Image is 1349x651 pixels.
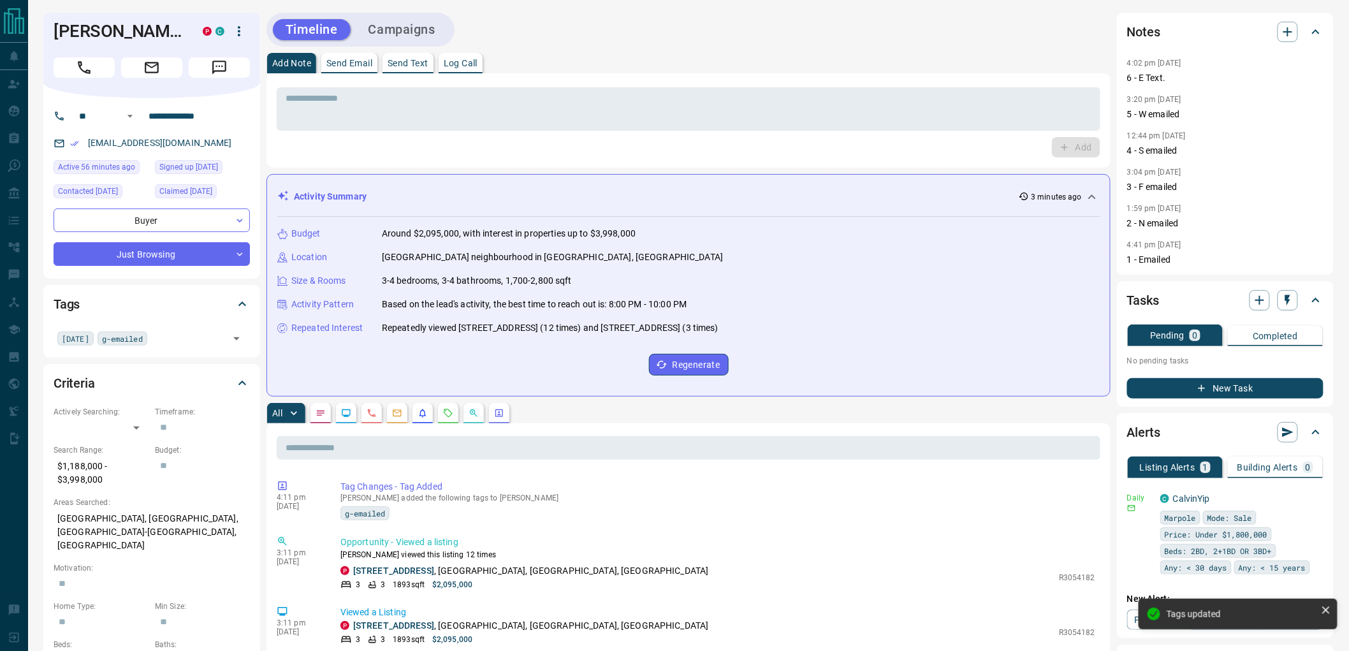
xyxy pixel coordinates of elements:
[1127,108,1323,121] p: 5 - W emailed
[291,227,321,240] p: Budget
[418,408,428,418] svg: Listing Alerts
[1127,131,1186,140] p: 12:44 pm [DATE]
[1239,561,1306,574] span: Any: < 15 years
[88,138,232,148] a: [EMAIL_ADDRESS][DOMAIN_NAME]
[54,368,250,399] div: Criteria
[1167,609,1316,619] div: Tags updated
[443,408,453,418] svg: Requests
[54,456,149,490] p: $1,188,000 - $3,998,000
[388,59,428,68] p: Send Text
[1192,331,1197,340] p: 0
[228,330,245,347] button: Open
[159,185,212,198] span: Claimed [DATE]
[122,108,138,124] button: Open
[291,251,327,264] p: Location
[54,294,80,314] h2: Tags
[1127,290,1159,311] h2: Tasks
[1127,253,1323,267] p: 1 - Emailed
[1150,331,1185,340] p: Pending
[54,497,250,508] p: Areas Searched:
[432,634,472,645] p: $2,095,000
[155,601,250,612] p: Min Size:
[340,549,1095,560] p: [PERSON_NAME] viewed this listing 12 times
[1173,494,1210,504] a: CalvinYip
[1127,417,1323,448] div: Alerts
[54,242,250,266] div: Just Browsing
[382,227,636,240] p: Around $2,095,000, with interest in properties up to $3,998,000
[1127,422,1160,443] h2: Alerts
[54,444,149,456] p: Search Range:
[54,21,184,41] h1: [PERSON_NAME]
[277,548,321,557] p: 3:11 pm
[1127,168,1181,177] p: 3:04 pm [DATE]
[381,634,385,645] p: 3
[1127,71,1323,85] p: 6 - E Text.
[54,57,115,78] span: Call
[353,620,434,631] a: [STREET_ADDRESS]
[54,184,149,202] div: Fri Oct 10 2025
[1127,217,1323,230] p: 2 - N emailed
[1127,610,1193,630] a: Property
[291,298,354,311] p: Activity Pattern
[203,27,212,36] div: property.ca
[121,57,182,78] span: Email
[1165,545,1272,557] span: Beds: 2BD, 2+1BD OR 3BD+
[1140,463,1195,472] p: Listing Alerts
[382,251,723,264] p: [GEOGRAPHIC_DATA] neighbourhood in [GEOGRAPHIC_DATA], [GEOGRAPHIC_DATA]
[215,27,224,36] div: condos.ca
[1203,463,1208,472] p: 1
[155,639,250,650] p: Baths:
[340,606,1095,619] p: Viewed a Listing
[277,493,321,502] p: 4:11 pm
[70,139,79,148] svg: Email Verified
[353,619,709,633] p: , [GEOGRAPHIC_DATA], [GEOGRAPHIC_DATA], [GEOGRAPHIC_DATA]
[326,59,372,68] p: Send Email
[381,579,385,590] p: 3
[393,634,425,645] p: 1893 sqft
[155,184,250,202] div: Mon Nov 18 2024
[54,562,250,574] p: Motivation:
[1165,528,1267,541] span: Price: Under $1,800,000
[1127,22,1160,42] h2: Notes
[1127,204,1181,213] p: 1:59 pm [DATE]
[353,566,434,576] a: [STREET_ADDRESS]
[1127,285,1323,316] div: Tasks
[58,161,135,173] span: Active 56 minutes ago
[294,190,367,203] p: Activity Summary
[1127,492,1153,504] p: Daily
[189,57,250,78] span: Message
[1032,191,1082,203] p: 3 minutes ago
[340,536,1095,549] p: Opportunity - Viewed a listing
[291,321,363,335] p: Repeated Interest
[1127,95,1181,104] p: 3:20 pm [DATE]
[353,564,709,578] p: , [GEOGRAPHIC_DATA], [GEOGRAPHIC_DATA], [GEOGRAPHIC_DATA]
[1127,378,1323,399] button: New Task
[272,409,282,418] p: All
[1127,144,1323,157] p: 4 - S emailed
[58,185,118,198] span: Contacted [DATE]
[1207,511,1252,524] span: Mode: Sale
[277,557,321,566] p: [DATE]
[1165,561,1227,574] span: Any: < 30 days
[54,639,149,650] p: Beds:
[341,408,351,418] svg: Lead Browsing Activity
[1160,494,1169,503] div: condos.ca
[1237,463,1298,472] p: Building Alerts
[494,408,504,418] svg: Agent Actions
[155,444,250,456] p: Budget:
[392,408,402,418] svg: Emails
[291,274,346,288] p: Size & Rooms
[54,373,95,393] h2: Criteria
[277,627,321,636] p: [DATE]
[1059,572,1095,583] p: R3054182
[469,408,479,418] svg: Opportunities
[345,507,385,520] span: g-emailed
[102,332,143,345] span: g-emailed
[382,298,687,311] p: Based on the lead's activity, the best time to reach out is: 8:00 PM - 10:00 PM
[272,59,311,68] p: Add Note
[54,208,250,232] div: Buyer
[432,579,472,590] p: $2,095,000
[1127,592,1323,606] p: New Alert:
[1127,59,1181,68] p: 4:02 pm [DATE]
[54,406,149,418] p: Actively Searching:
